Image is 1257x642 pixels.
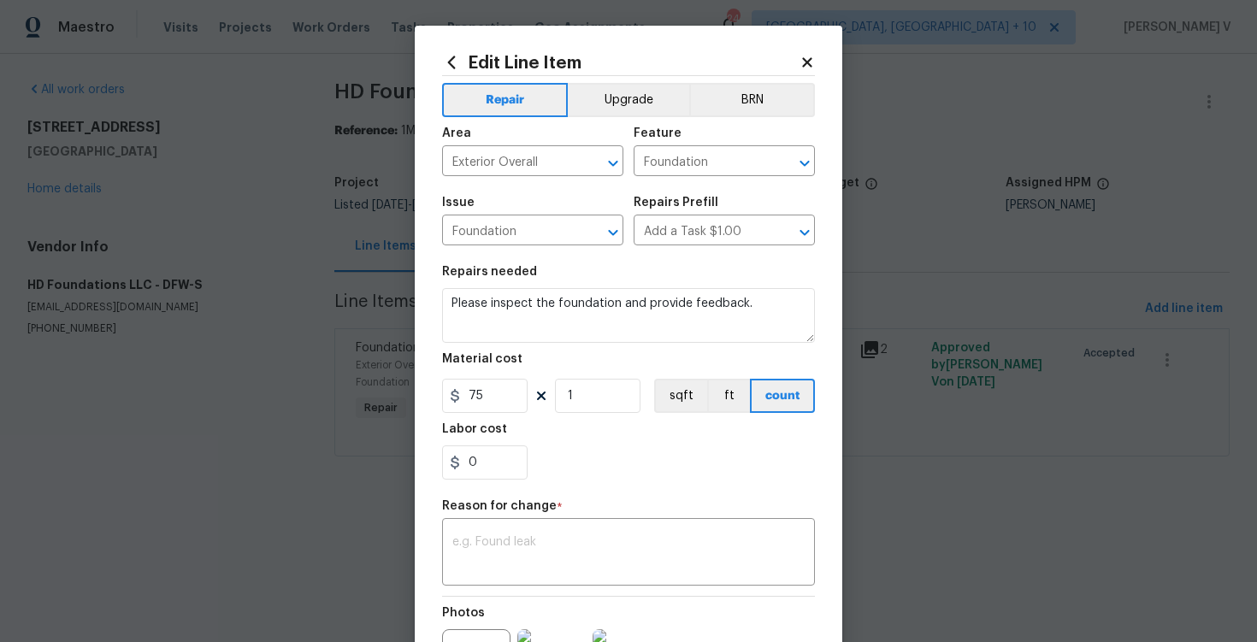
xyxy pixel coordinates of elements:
button: Repair [442,83,568,117]
h5: Repairs Prefill [634,197,718,209]
h2: Edit Line Item [442,53,800,72]
h5: Area [442,127,471,139]
h5: Material cost [442,353,522,365]
h5: Reason for change [442,500,557,512]
h5: Issue [442,197,475,209]
h5: Labor cost [442,423,507,435]
h5: Repairs needed [442,266,537,278]
button: sqft [654,379,707,413]
button: BRN [689,83,815,117]
h5: Feature [634,127,682,139]
h5: Photos [442,607,485,619]
button: ft [707,379,750,413]
textarea: Please inspect the foundation and provide feedback. [442,288,815,343]
button: Open [793,221,817,244]
button: Open [601,221,625,244]
button: Open [793,151,817,175]
button: Upgrade [568,83,690,117]
button: count [750,379,815,413]
button: Open [601,151,625,175]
